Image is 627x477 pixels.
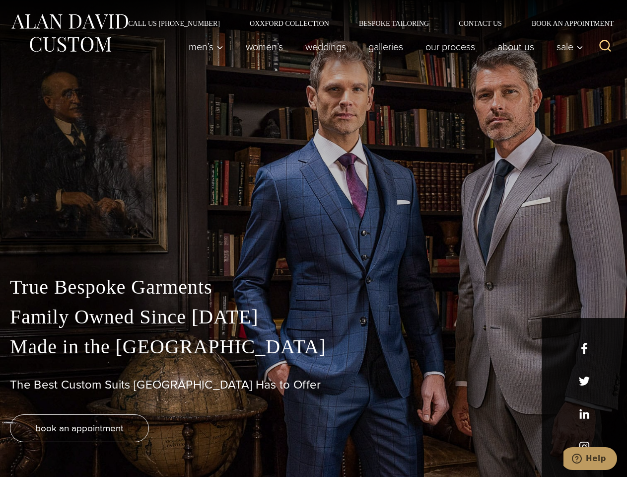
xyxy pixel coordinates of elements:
button: Sale sub menu toggle [546,37,589,57]
a: Book an Appointment [517,20,617,27]
a: Our Process [415,37,487,57]
a: Galleries [357,37,415,57]
a: About Us [487,37,546,57]
nav: Primary Navigation [178,37,589,57]
a: Bespoke Tailoring [344,20,444,27]
button: Men’s sub menu toggle [178,37,235,57]
p: True Bespoke Garments Family Owned Since [DATE] Made in the [GEOGRAPHIC_DATA] [10,272,617,362]
a: weddings [294,37,357,57]
a: book an appointment [10,414,149,442]
img: Alan David Custom [10,11,129,55]
a: Women’s [235,37,294,57]
h1: The Best Custom Suits [GEOGRAPHIC_DATA] Has to Offer [10,378,617,392]
a: Contact Us [444,20,517,27]
a: Oxxford Collection [235,20,344,27]
nav: Secondary Navigation [113,20,617,27]
span: book an appointment [35,421,124,435]
button: View Search Form [593,35,617,59]
iframe: Opens a widget where you can chat to one of our agents [563,447,617,472]
a: Call Us [PHONE_NUMBER] [113,20,235,27]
